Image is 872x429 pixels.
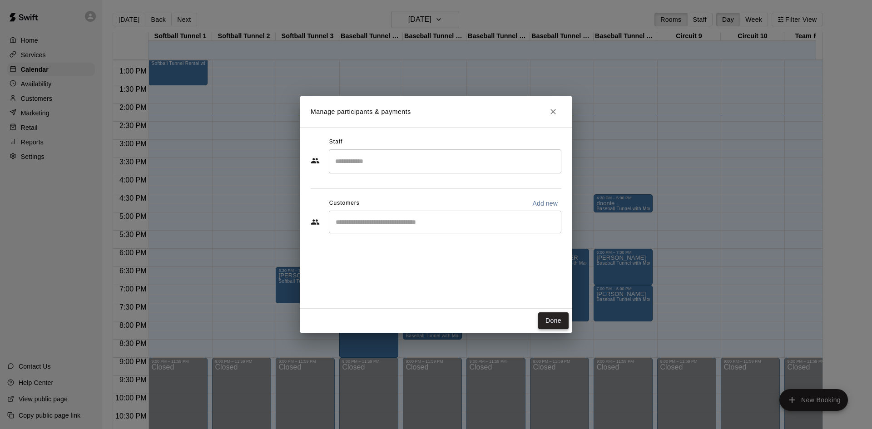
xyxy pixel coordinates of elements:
[329,135,342,149] span: Staff
[329,149,561,173] div: Search staff
[529,196,561,211] button: Add new
[545,104,561,120] button: Close
[329,196,360,211] span: Customers
[311,217,320,227] svg: Customers
[538,312,569,329] button: Done
[532,199,558,208] p: Add new
[311,156,320,165] svg: Staff
[311,107,411,117] p: Manage participants & payments
[329,211,561,233] div: Start typing to search customers...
